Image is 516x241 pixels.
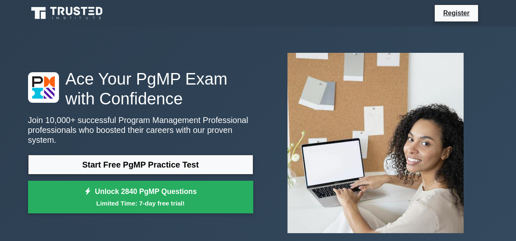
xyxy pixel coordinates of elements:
[28,181,253,214] a: Unlock 2840 PgMP QuestionsLimited Time: 7-day free trial!
[28,155,253,175] a: Start Free PgMP Practice Test
[28,115,253,145] p: Join 10,000+ successful Program Management Professional professionals who boosted their careers w...
[28,69,253,109] h1: Ace Your PgMP Exam with Confidence
[438,8,474,18] a: Register
[38,198,243,208] small: Limited Time: 7-day free trial!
